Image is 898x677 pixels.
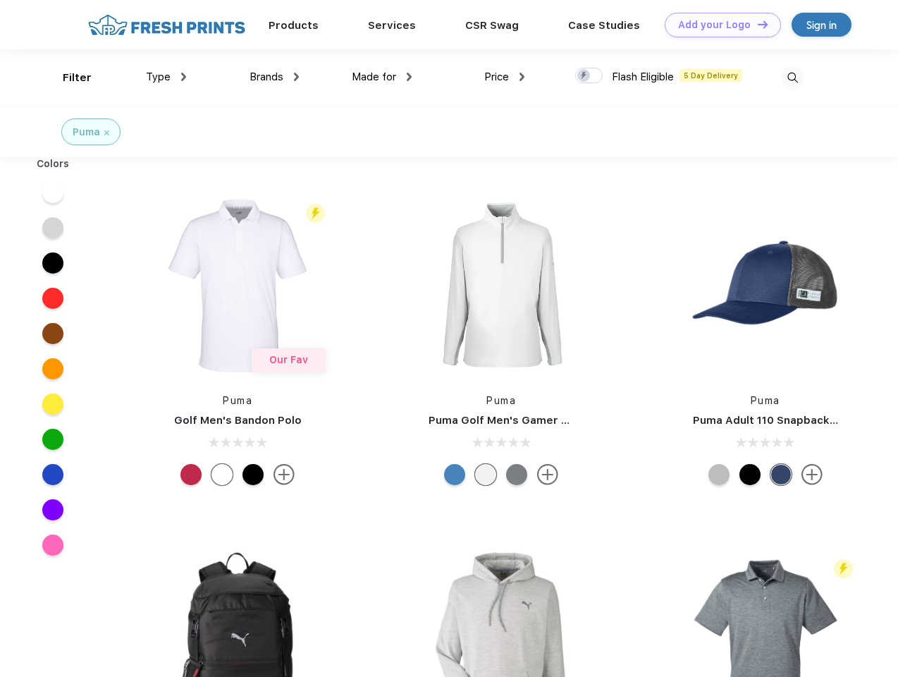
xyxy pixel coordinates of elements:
span: Brands [250,71,283,83]
img: filter_cancel.svg [104,130,109,135]
a: Services [368,19,416,32]
img: dropdown.png [181,73,186,81]
img: func=resize&h=266 [407,192,595,379]
span: Type [146,71,171,83]
div: Puma [73,125,100,140]
img: more.svg [801,464,823,485]
div: Pma Blk Pma Blk [739,464,761,485]
img: func=resize&h=266 [144,192,331,379]
span: 5 Day Delivery [679,69,742,82]
img: dropdown.png [407,73,412,81]
span: Flash Eligible [612,71,674,83]
img: DT [758,20,768,28]
img: flash_active_toggle.svg [834,559,853,578]
img: desktop_search.svg [781,66,804,90]
div: Add your Logo [678,19,751,31]
img: dropdown.png [519,73,524,81]
img: more.svg [537,464,558,485]
div: Puma Black [242,464,264,485]
div: Colors [26,157,80,171]
a: Puma [751,395,780,406]
img: fo%20logo%202.webp [84,13,250,37]
div: Quiet Shade [506,464,527,485]
span: Price [484,71,509,83]
div: Bright White [211,464,233,485]
img: func=resize&h=266 [672,192,859,379]
div: Bright Cobalt [444,464,465,485]
span: Made for [352,71,396,83]
div: Ski Patrol [180,464,202,485]
a: Puma [486,395,516,406]
span: Our Fav [269,354,308,365]
div: Sign in [806,17,837,33]
a: Puma Golf Men's Gamer Golf Quarter-Zip [429,414,651,427]
div: Filter [63,70,92,86]
div: Quarry with Brt Whit [708,464,730,485]
a: Golf Men's Bandon Polo [174,414,302,427]
div: Bright White [475,464,496,485]
a: Sign in [792,13,851,37]
a: Products [269,19,319,32]
div: Peacoat with Qut Shd [770,464,792,485]
a: CSR Swag [465,19,519,32]
img: dropdown.png [294,73,299,81]
a: Puma [223,395,252,406]
img: flash_active_toggle.svg [306,204,325,223]
img: more.svg [273,464,295,485]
